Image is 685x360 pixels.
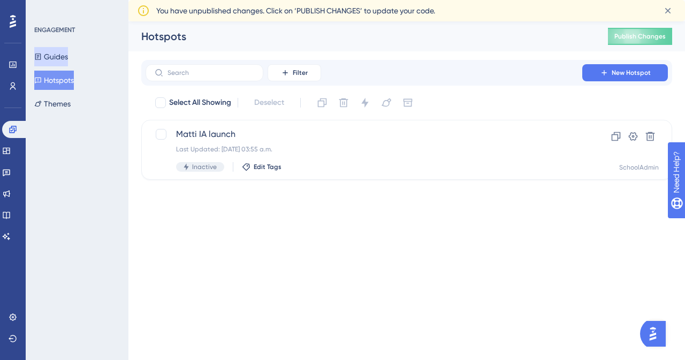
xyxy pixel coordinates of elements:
[192,163,217,171] span: Inactive
[176,145,552,154] div: Last Updated: [DATE] 03:55 a.m.
[268,64,321,81] button: Filter
[582,64,668,81] button: New Hotspot
[245,93,294,112] button: Deselect
[608,28,672,45] button: Publish Changes
[640,318,672,350] iframe: UserGuiding AI Assistant Launcher
[34,94,71,113] button: Themes
[141,29,581,44] div: Hotspots
[254,96,284,109] span: Deselect
[619,163,659,172] div: SchoolAdmin
[242,163,281,171] button: Edit Tags
[156,4,435,17] span: You have unpublished changes. Click on ‘PUBLISH CHANGES’ to update your code.
[34,71,74,90] button: Hotspots
[293,68,308,77] span: Filter
[254,163,281,171] span: Edit Tags
[34,26,75,34] div: ENGAGEMENT
[612,68,651,77] span: New Hotspot
[168,69,254,76] input: Search
[614,32,666,41] span: Publish Changes
[34,47,68,66] button: Guides
[176,128,552,141] span: Matti IA launch
[25,3,67,16] span: Need Help?
[169,96,231,109] span: Select All Showing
